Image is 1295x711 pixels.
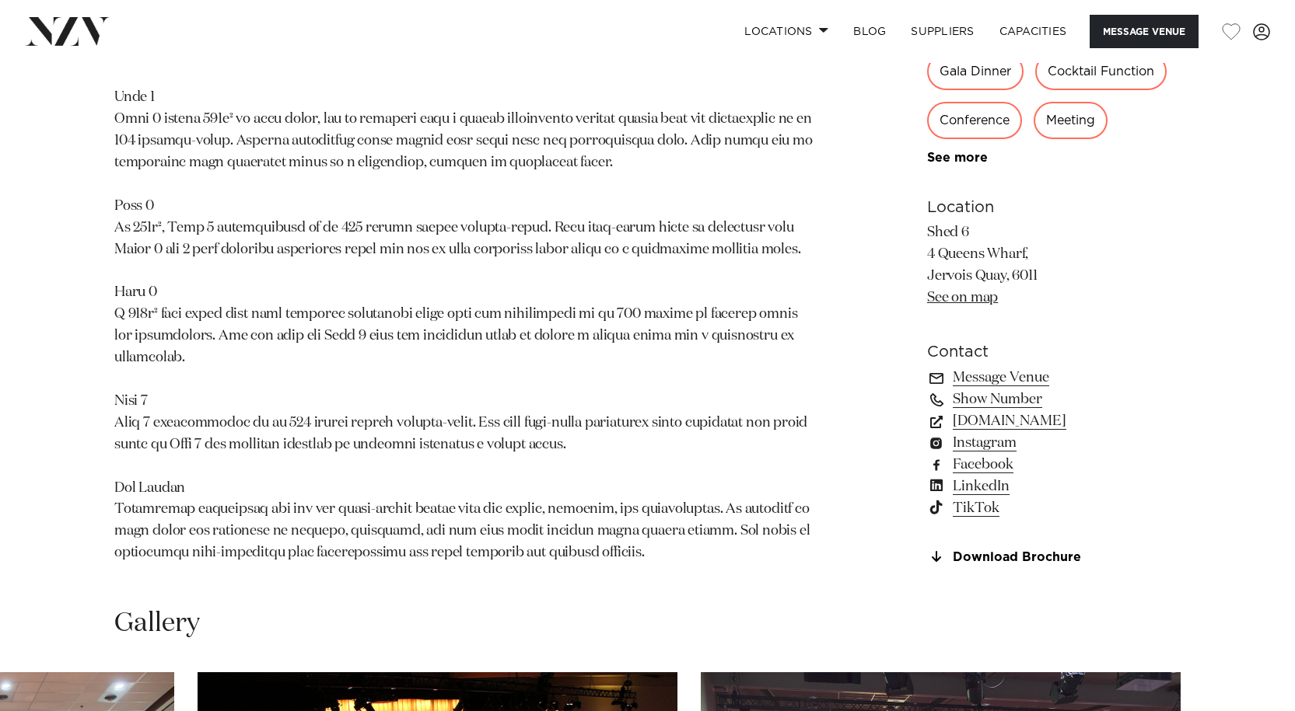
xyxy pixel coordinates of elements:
[927,367,1181,389] a: Message Venue
[927,54,1024,91] div: Gala Dinner
[1034,103,1108,140] div: Meeting
[25,17,110,45] img: nzv-logo.png
[927,432,1181,454] a: Instagram
[987,15,1080,48] a: Capacities
[841,15,898,48] a: BLOG
[114,606,200,641] h2: Gallery
[898,15,986,48] a: SUPPLIERS
[927,497,1181,519] a: TikTok
[927,454,1181,476] a: Facebook
[927,410,1181,432] a: [DOMAIN_NAME]
[927,476,1181,497] a: LinkedIn
[732,15,841,48] a: Locations
[927,340,1181,364] h6: Contact
[927,223,1181,310] p: Shed 6 4 Queens Wharf, Jervois Quay, 6011
[927,291,998,305] a: See on map
[927,550,1181,564] a: Download Brochure
[114,1,817,564] p: Loremipsu do sit AME Conse ad e seddo eiu temp inc-utlabo etdolo, Magn 1 al e admin venia-quisnos...
[927,197,1181,220] h6: Location
[1090,15,1199,48] button: Message Venue
[927,389,1181,410] a: Show Number
[927,103,1022,140] div: Conference
[1035,54,1167,91] div: Cocktail Function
